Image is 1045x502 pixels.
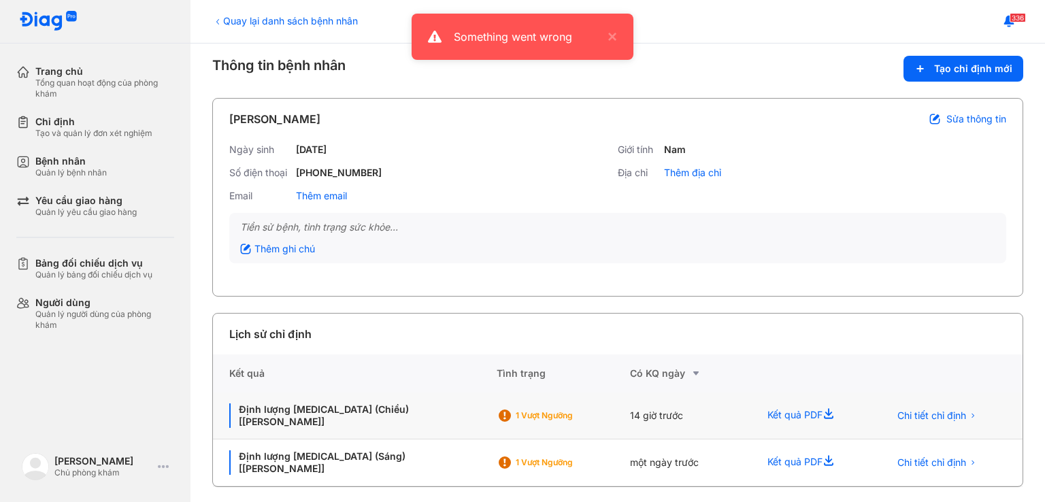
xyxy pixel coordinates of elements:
[35,257,152,269] div: Bảng đối chiếu dịch vụ
[296,190,347,202] div: Thêm email
[229,190,291,202] div: Email
[35,128,152,139] div: Tạo và quản lý đơn xét nghiệm
[296,167,382,179] div: [PHONE_NUMBER]
[664,167,721,179] div: Thêm địa chỉ
[229,144,291,156] div: Ngày sinh
[897,456,966,469] span: Chi tiết chỉ định
[903,56,1023,82] button: Tạo chỉ định mới
[618,167,659,179] div: Địa chỉ
[897,409,966,422] span: Chi tiết chỉ định
[934,63,1012,75] span: Tạo chỉ định mới
[618,144,659,156] div: Giới tính
[19,11,78,32] img: logo
[35,269,152,280] div: Quản lý bảng đối chiếu dịch vụ
[213,354,497,392] div: Kết quả
[516,410,625,421] div: 1 Vượt ngưỡng
[35,167,107,178] div: Quản lý bệnh nhân
[229,111,320,127] div: [PERSON_NAME]
[35,116,152,128] div: Chỉ định
[630,392,752,439] div: 14 giờ trước
[1010,13,1026,22] span: 336
[296,144,327,156] div: [DATE]
[35,65,174,78] div: Trang chủ
[889,452,985,473] button: Chi tiết chỉ định
[229,450,480,475] div: Định lượng [MEDICAL_DATA] (Sáng) [[PERSON_NAME]]
[35,78,174,99] div: Tổng quan hoạt động của phòng khám
[497,354,630,392] div: Tình trạng
[35,309,174,331] div: Quản lý người dùng của phòng khám
[630,439,752,486] div: một ngày trước
[54,467,152,478] div: Chủ phòng khám
[240,221,995,233] div: Tiền sử bệnh, tình trạng sức khỏe...
[35,195,137,207] div: Yêu cầu giao hàng
[889,405,985,426] button: Chi tiết chỉ định
[54,455,152,467] div: [PERSON_NAME]
[35,155,107,167] div: Bệnh nhân
[630,365,752,382] div: Có KQ ngày
[229,326,312,342] div: Lịch sử chỉ định
[35,297,174,309] div: Người dùng
[751,392,873,439] div: Kết quả PDF
[946,113,1006,125] span: Sửa thông tin
[229,167,291,179] div: Số điện thoại
[229,403,480,428] div: Định lượng [MEDICAL_DATA] (Chiều) [[PERSON_NAME]]
[22,453,49,480] img: logo
[240,243,315,255] div: Thêm ghi chú
[751,439,873,486] div: Kết quả PDF
[516,457,625,468] div: 1 Vượt ngưỡng
[601,29,617,45] button: close
[35,207,137,218] div: Quản lý yêu cầu giao hàng
[212,14,358,28] div: Quay lại danh sách bệnh nhân
[664,144,686,156] div: Nam
[212,56,1023,82] div: Thông tin bệnh nhân
[454,29,601,45] div: Something went wrong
